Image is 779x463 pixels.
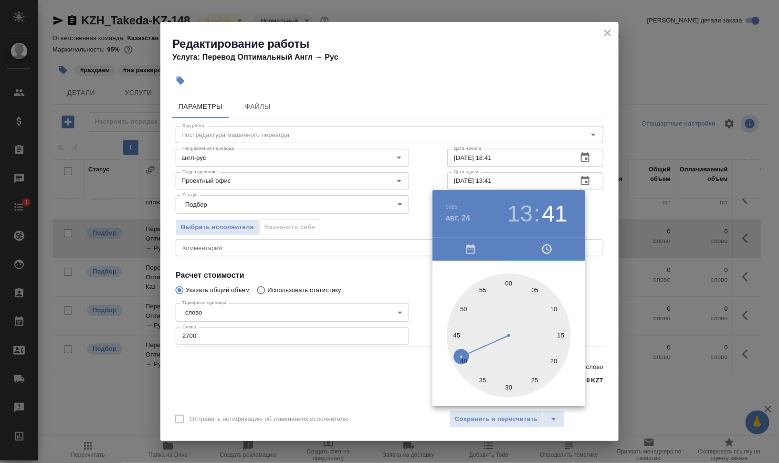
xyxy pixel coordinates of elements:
[534,200,540,227] h3: :
[446,204,458,210] button: 2025
[542,200,568,227] button: 41
[446,212,470,224] button: авг. 24
[507,200,533,227] button: 13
